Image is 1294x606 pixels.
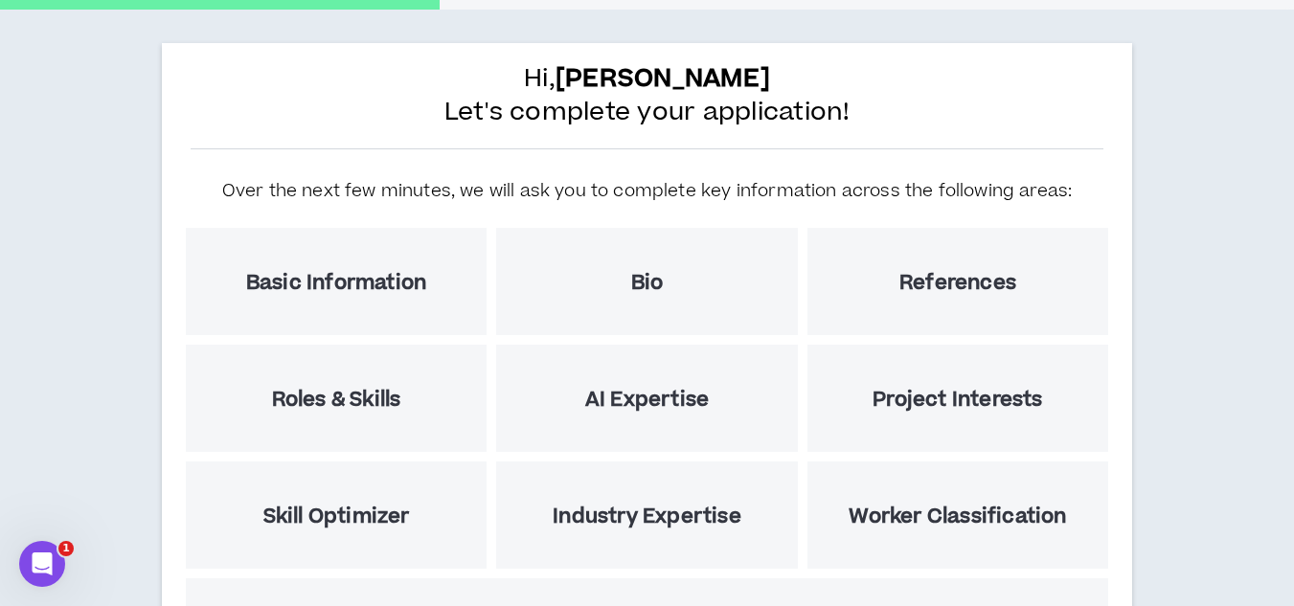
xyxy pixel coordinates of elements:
h5: Worker Classification [849,505,1066,528]
h5: Basic Information [246,271,426,295]
h5: Roles & Skills [272,388,401,412]
span: Let's complete your application! [444,96,851,129]
h5: AI Expertise [585,388,709,412]
h5: Bio [631,271,664,295]
span: 1 [58,541,74,556]
b: [PERSON_NAME] [556,60,770,97]
iframe: Intercom live chat [19,541,65,587]
h5: References [899,271,1016,295]
h5: Industry Expertise [553,505,741,528]
h5: Skill Optimizer [263,505,410,528]
h5: Project Interests [873,388,1042,412]
h5: Over the next few minutes, we will ask you to complete key information across the following areas: [222,178,1073,204]
span: Hi, [524,62,770,96]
